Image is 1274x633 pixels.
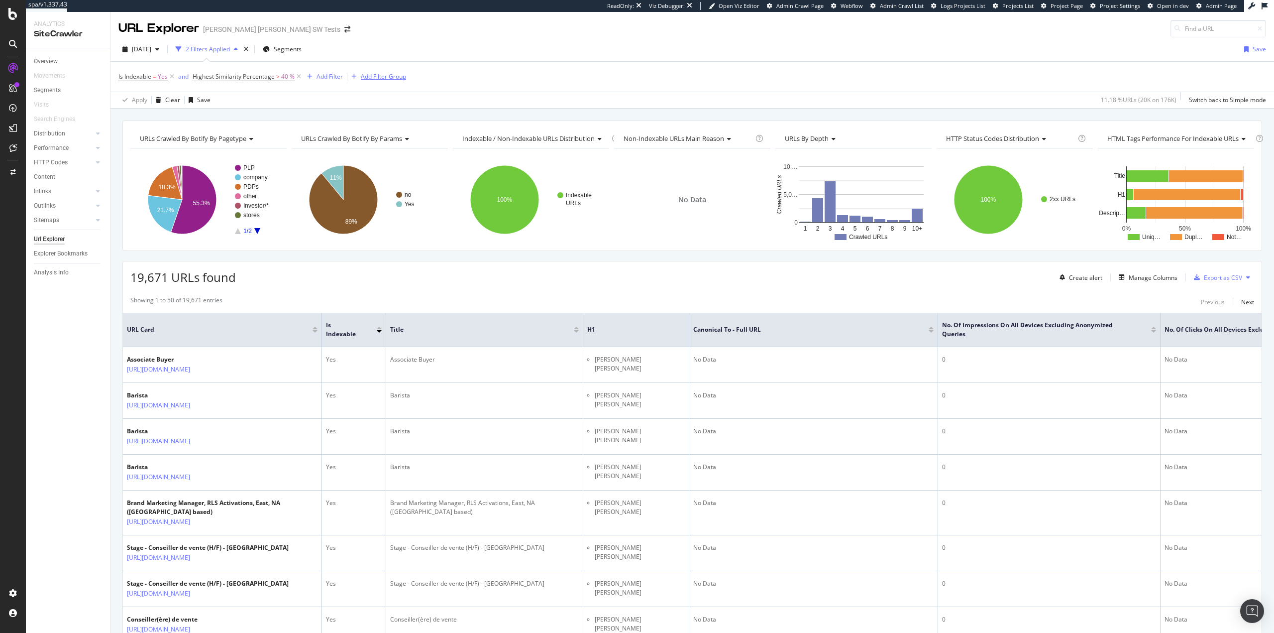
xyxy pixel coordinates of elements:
h4: Indexable / Non-Indexable URLs Distribution [460,130,610,146]
div: 11.18 % URLs ( 20K on 176K ) [1101,96,1176,104]
div: Conseiller(ère) de vente [390,615,579,624]
span: No Data [678,195,706,205]
button: Export as CSV [1190,269,1242,285]
svg: A chart. [292,156,448,243]
text: 100% [980,196,996,203]
div: Yes [326,543,382,552]
a: Outlinks [34,201,93,211]
a: Inlinks [34,186,93,197]
span: 40 % [281,70,295,84]
span: Title [390,325,559,334]
span: Is Indexable [118,72,151,81]
text: 18.3% [159,184,176,191]
text: 50% [1179,225,1191,232]
div: Viz Debugger: [649,2,685,10]
input: Find a URL [1170,20,1266,37]
text: 2xx URLs [1050,196,1075,203]
svg: A chart. [130,156,287,243]
span: Indexable / Non-Indexable URLs distribution [462,134,595,143]
svg: A chart. [1098,156,1254,243]
text: H1 [1118,191,1126,198]
text: Title [1114,172,1126,179]
div: Barista [127,391,233,400]
div: Outlinks [34,201,56,211]
button: Manage Columns [1115,271,1177,283]
a: [URL][DOMAIN_NAME] [127,472,190,482]
div: Barista [127,427,233,436]
div: Analytics [34,20,102,28]
div: A chart. [453,156,609,243]
div: Visits [34,100,49,110]
div: Conseiller(ère) de vente [127,615,233,624]
div: arrow-right-arrow-left [344,26,350,33]
div: Yes [326,427,382,436]
div: Brand Marketing Manager, RLS Activations, East, NA ([GEOGRAPHIC_DATA] based) [127,499,318,516]
text: 55.3% [193,200,210,207]
div: Segments [34,85,61,96]
span: Segments [274,45,302,53]
text: Dupl… [1184,234,1203,241]
div: Barista [390,391,579,400]
div: 0 [942,543,1156,552]
div: Barista [390,463,579,472]
div: Stage - Conseiller de vente (H/F) - [GEOGRAPHIC_DATA] [390,579,579,588]
span: = [153,72,156,81]
div: Add Filter Group [361,72,406,81]
div: SiteCrawler [34,28,102,40]
div: 0 [942,427,1156,436]
span: Canonical To - Full URL [693,325,914,334]
li: [PERSON_NAME] [PERSON_NAME] [595,615,685,633]
a: Analysis Info [34,267,103,278]
text: 3 [829,225,832,232]
div: Yes [326,391,382,400]
div: Associate Buyer [127,355,233,364]
a: Open in dev [1148,2,1189,10]
div: Explorer Bookmarks [34,249,88,259]
div: Inlinks [34,186,51,197]
svg: A chart. [775,156,932,243]
button: 2 Filters Applied [172,41,242,57]
div: No Data [693,579,934,588]
a: Performance [34,143,93,153]
text: 6 [866,225,869,232]
div: Search Engines [34,114,75,125]
a: Overview [34,56,103,67]
span: Admin Crawl List [880,2,924,9]
div: Next [1241,298,1254,306]
span: Open in dev [1157,2,1189,9]
a: Sitemaps [34,215,93,226]
div: Yes [326,615,382,624]
span: Project Page [1051,2,1083,9]
svg: A chart. [937,156,1093,243]
text: 100% [1236,225,1251,232]
a: [URL][DOMAIN_NAME] [127,553,190,563]
h4: HTTP Status Codes Distribution [944,130,1076,146]
button: and [178,72,189,81]
div: No Data [693,615,934,624]
span: 19,671 URLs found [130,269,236,285]
div: No Data [693,391,934,400]
a: Open Viz Editor [709,2,759,10]
text: 10+ [912,225,922,232]
span: Non-Indexable URLs Main Reason [624,134,724,143]
span: H1 [587,325,670,334]
div: Previous [1201,298,1225,306]
button: Previous [1201,296,1225,308]
a: Admin Crawl Page [767,2,824,10]
h4: URLs Crawled By Botify By params [299,130,439,146]
div: Performance [34,143,69,153]
a: [URL][DOMAIN_NAME] [127,517,190,527]
span: Admin Crawl Page [776,2,824,9]
text: URLs [566,200,581,207]
text: 21.7% [157,207,174,214]
div: Export as CSV [1204,273,1242,282]
a: Admin Page [1196,2,1237,10]
div: 0 [942,391,1156,400]
div: Apply [132,96,147,104]
div: Yes [326,499,382,507]
div: No Data [693,355,934,364]
span: Is Indexable [326,321,362,339]
text: other [243,193,257,200]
